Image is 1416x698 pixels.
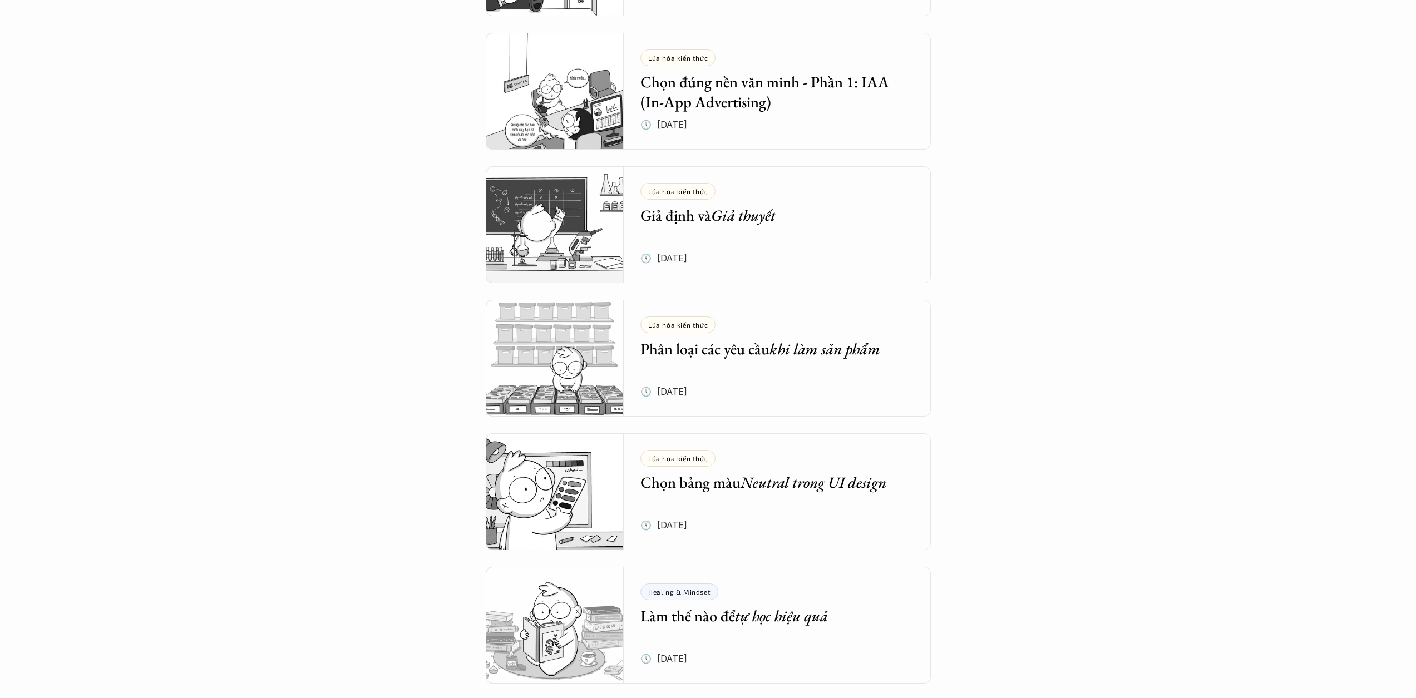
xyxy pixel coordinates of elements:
p: 🕔 [DATE] [640,383,687,400]
p: Lúa hóa kiến thức [648,54,708,62]
em: tự học hiệu quả [735,606,828,626]
a: Lúa hóa kiến thứcChọn đúng nền văn minh - Phần 1: IAA (In-App Advertising)🕔 [DATE] [486,33,931,150]
p: Healing & Mindset [648,588,711,596]
p: Lúa hóa kiến thức [648,187,708,195]
h5: Làm thế nào để [640,606,897,626]
p: Lúa hóa kiến thức [648,454,708,462]
p: 🕔 [DATE] [640,650,687,667]
h5: Phân loại các yêu cầu [640,339,897,359]
p: 🕔 [DATE] [640,250,687,266]
p: 🕔 [DATE] [640,517,687,533]
h5: Chọn đúng nền văn minh - Phần 1: IAA (In-App Advertising) [640,72,897,112]
a: Lúa hóa kiến thứcGiả định vàGiả thuyết🕔 [DATE] [486,166,931,283]
a: Healing & MindsetLàm thế nào đểtự học hiệu quả🕔 [DATE] [486,567,931,684]
p: 🕔 [DATE] [640,116,687,133]
em: khi làm sản phẩm [769,339,880,359]
a: Lúa hóa kiến thứcChọn bảng màuNeutral trong UI design🕔 [DATE] [486,433,931,550]
em: Neutral trong UI design [741,472,886,492]
p: Lúa hóa kiến thức [648,321,708,329]
em: Giả thuyết [711,205,776,225]
a: Lúa hóa kiến thứcPhân loại các yêu cầukhi làm sản phẩm🕔 [DATE] [486,300,931,417]
h5: Giả định và [640,205,897,225]
h5: Chọn bảng màu [640,472,897,492]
